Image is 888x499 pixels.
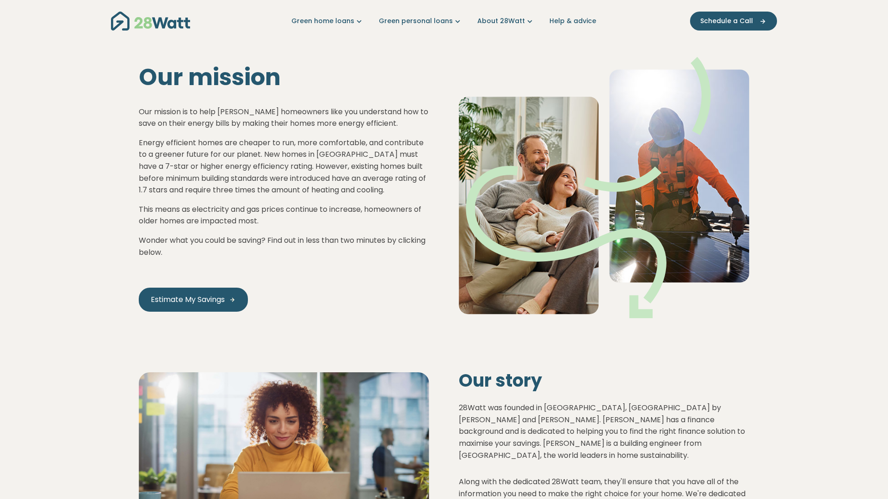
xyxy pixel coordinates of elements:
[477,16,535,26] a: About 28Watt
[139,234,429,258] p: Wonder what you could be saving? Find out in less than two minutes by clicking below.
[291,16,364,26] a: Green home loans
[151,294,225,305] span: Estimate My Savings
[459,370,749,391] h2: Our story
[139,203,429,227] p: This means as electricity and gas prices continue to increase, homeowners of older homes are impa...
[139,106,429,129] p: Our mission is to help [PERSON_NAME] homeowners like you understand how to save on their energy b...
[111,12,190,31] img: 28Watt
[459,402,749,461] p: 28Watt was founded in [GEOGRAPHIC_DATA], [GEOGRAPHIC_DATA] by [PERSON_NAME] and [PERSON_NAME]. [P...
[700,16,753,26] span: Schedule a Call
[139,288,248,312] a: Estimate My Savings
[379,16,462,26] a: Green personal loans
[139,137,429,196] p: Energy efficient homes are cheaper to run, more comfortable, and contribute to a greener future f...
[111,9,777,33] nav: Main navigation
[549,16,596,26] a: Help & advice
[690,12,777,31] button: Schedule a Call
[139,63,429,91] h1: Our mission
